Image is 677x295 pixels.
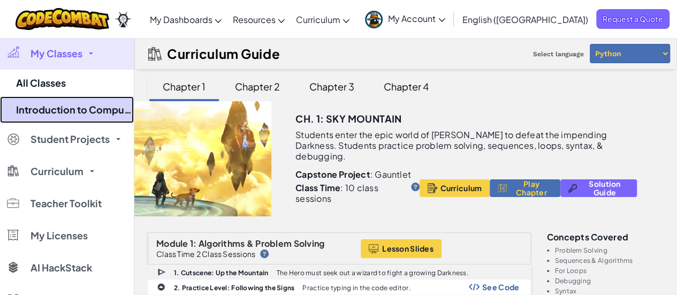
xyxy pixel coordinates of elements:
[295,111,402,127] h3: Ch. 1: Sky Mountain
[360,2,451,36] a: My Account
[149,14,212,25] span: My Dashboards
[277,269,468,276] p: The Hero must seek out a wizard to fight a growing Darkness.
[148,264,531,279] a: 1. Cutscene: Up the Mountain The Hero must seek out a wizard to fight a growing Darkness.
[529,46,588,62] span: Select language
[16,8,109,30] img: CodeCombat logo
[361,239,442,258] button: Lesson Slides
[199,238,325,249] span: Algorithms & Problem Solving
[148,47,162,60] img: IconCurriculumGuide.svg
[295,169,370,180] b: Capstone Project
[462,14,588,25] span: English ([GEOGRAPHIC_DATA])
[224,74,291,99] div: Chapter 2
[115,11,132,27] img: Ozaria
[420,179,490,197] button: Curriculum
[555,247,664,254] li: Problem Solving
[232,14,275,25] span: Resources
[547,232,664,241] h3: Concepts covered
[596,9,670,29] a: Request a Quote
[482,283,520,291] span: See Code
[560,179,637,197] button: Solution Guide
[174,269,269,277] b: 1. Cutscene: Up the Mountain
[31,167,83,176] span: Curriculum
[31,49,82,58] span: My Classes
[555,267,664,274] li: For Loops
[440,184,482,192] span: Curriculum
[31,263,92,273] span: AI HackStack
[144,5,227,34] a: My Dashboards
[290,5,355,34] a: Curriculum
[295,14,340,25] span: Curriculum
[190,238,197,249] span: 1:
[382,244,433,253] span: Lesson Slides
[148,279,531,294] a: 2. Practice Level: Following the Signs Practice typing in the code editor. Show Code Logo See Code
[295,183,406,204] p: : 10 class sessions
[167,46,280,61] h2: Curriculum Guide
[156,238,188,249] span: Module
[365,11,383,28] img: avatar
[555,277,664,284] li: Debugging
[295,169,420,180] p: : Gauntlet
[469,283,480,291] img: Show Code Logo
[373,74,439,99] div: Chapter 4
[555,288,664,294] li: Syntax
[299,74,365,99] div: Chapter 3
[260,249,269,258] img: IconHint.svg
[174,284,294,292] b: 2. Practice Level: Following the Signs
[31,134,110,144] span: Student Projects
[295,182,340,193] b: Class Time
[302,284,410,291] p: Practice typing in the code editor.
[511,179,552,196] span: Play Chapter
[295,130,637,162] p: Students enter the epic world of [PERSON_NAME] to defeat the impending Darkness. Students practic...
[31,231,88,240] span: My Licenses
[581,179,629,196] span: Solution Guide
[411,183,420,191] img: IconHint.svg
[157,267,167,277] img: IconCutscene.svg
[31,199,102,208] span: Teacher Toolkit
[227,5,290,34] a: Resources
[490,179,560,197] button: Play Chapter
[555,257,664,264] li: Sequences & Algorithms
[157,283,165,291] img: IconPracticeLevel.svg
[156,249,255,258] p: Class Time 2 Class Sessions
[388,13,445,24] span: My Account
[457,5,594,34] a: English ([GEOGRAPHIC_DATA])
[152,74,216,99] div: Chapter 1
